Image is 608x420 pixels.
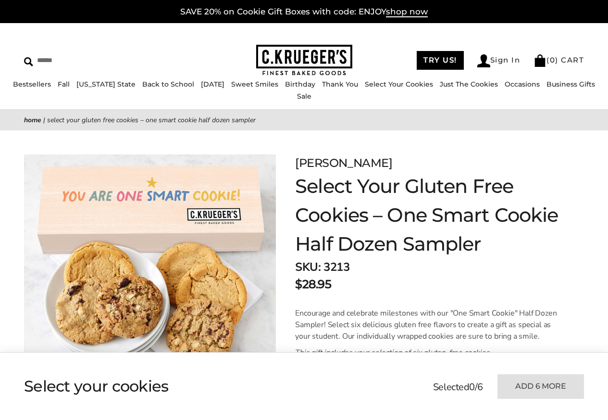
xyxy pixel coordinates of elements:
p: Selected / [433,380,483,395]
span: | [43,115,45,125]
p: [PERSON_NAME] [295,154,584,172]
em: This gift includes your selection of six gluten-free cookies. [295,347,492,358]
img: Search [24,57,33,66]
img: C.KRUEGER'S [256,45,352,76]
a: Back to School [142,80,194,89]
p: $28.95 [295,276,331,293]
a: Sale [297,92,311,101]
a: SAVE 20% on Cookie Gift Boxes with code: ENJOYshop now [180,7,428,17]
a: Sweet Smiles [231,80,278,89]
a: (0) CART [534,55,584,64]
nav: breadcrumbs [24,115,584,126]
button: Add 6 more [497,374,584,399]
a: Fall [58,80,70,89]
span: 0 [550,55,556,64]
a: Home [24,115,41,125]
a: Just The Cookies [440,80,498,89]
input: Search [24,53,152,68]
a: Business Gifts [546,80,595,89]
a: Sign In [477,54,521,67]
a: Select Your Cookies [365,80,433,89]
img: Select Your Gluten Free Cookies – One Smart Cookie Half Dozen Sampler [24,154,276,407]
img: Account [477,54,490,67]
a: Bestsellers [13,80,51,89]
a: [US_STATE] State [76,80,136,89]
span: Select Your Gluten Free Cookies – One Smart Cookie Half Dozen Sampler [47,115,256,125]
a: Thank You [322,80,358,89]
img: Bag [534,54,546,67]
a: [DATE] [201,80,224,89]
span: 0 [469,381,475,394]
strong: SKU: [295,259,321,275]
span: 6 [477,381,483,394]
a: TRY US! [417,51,464,70]
p: Encourage and celebrate milestones with our "One Smart Cookie" Half Dozen Sampler! Select six del... [295,307,558,342]
h1: Select Your Gluten Free Cookies – One Smart Cookie Half Dozen Sampler [295,172,584,258]
span: 3213 [323,259,349,275]
span: shop now [386,7,428,17]
a: Occasions [505,80,540,89]
a: Birthday [285,80,315,89]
